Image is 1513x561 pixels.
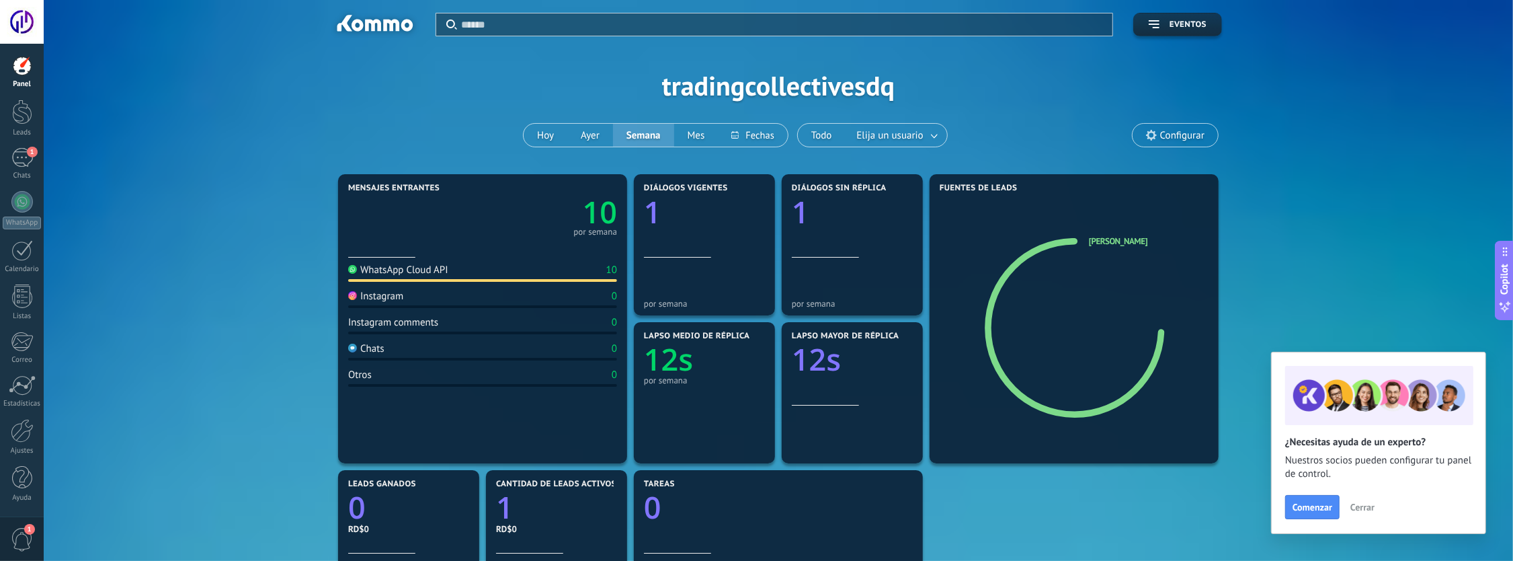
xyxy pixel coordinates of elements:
div: Calendario [3,265,42,274]
div: Correo [3,356,42,365]
div: Estadísticas [3,400,42,408]
span: Configurar [1160,130,1204,141]
span: Fuentes de leads [940,184,1018,193]
button: Eventos [1133,13,1222,36]
div: 0 [612,369,617,381]
div: Ayuda [3,494,42,502]
a: 0 [644,488,913,529]
div: RD$0 [348,523,469,535]
span: Lapso mayor de réplica [792,332,899,341]
span: Copilot [1498,264,1512,295]
div: Instagram comments [348,316,438,329]
button: Mes [674,124,719,147]
span: 1 [27,147,38,157]
text: 1 [496,488,514,529]
div: Instagram [348,290,403,303]
div: 0 [612,342,617,355]
div: 0 [612,316,617,329]
button: Semana [613,124,674,147]
img: Chats [348,344,357,352]
text: 1 [792,192,809,233]
span: Diálogos vigentes [644,184,728,193]
div: 10 [606,264,617,276]
span: Comenzar [1293,502,1332,512]
button: Elija un usuario [846,124,947,147]
a: 10 [483,192,617,233]
span: Elija un usuario [854,126,926,145]
text: 12s [792,340,841,381]
span: Tareas [644,480,675,489]
div: Otros [348,369,372,381]
button: Hoy [524,124,567,147]
div: Ajustes [3,447,42,455]
img: Instagram [348,291,357,300]
img: WhatsApp Cloud API [348,265,357,274]
a: 0 [348,488,469,529]
a: 1 [496,488,617,529]
span: Mensajes entrantes [348,184,440,193]
text: 1 [644,192,661,233]
button: Todo [798,124,846,147]
span: 1 [24,524,35,535]
div: Chats [348,342,384,355]
div: Leads [3,128,42,137]
text: 0 [348,488,366,529]
div: RD$0 [496,523,617,535]
span: Leads ganados [348,480,416,489]
text: 0 [644,488,661,529]
div: 0 [612,290,617,303]
button: Ayer [567,124,613,147]
div: por semana [573,229,617,235]
span: Nuestros socios pueden configurar tu panel de control. [1285,454,1472,481]
div: WhatsApp Cloud API [348,264,448,276]
div: por semana [644,375,765,385]
div: Panel [3,80,42,89]
span: Lapso medio de réplica [644,332,750,341]
div: Listas [3,312,42,321]
div: por semana [792,299,913,309]
a: 12s [792,340,913,381]
div: por semana [644,299,765,309]
text: 12s [644,340,693,381]
a: [PERSON_NAME] [1089,235,1147,247]
div: Chats [3,172,42,180]
span: Diálogos sin réplica [792,184,887,193]
span: Cantidad de leads activos [496,480,616,489]
button: Fechas [718,124,787,147]
text: 10 [583,192,617,233]
button: Cerrar [1344,497,1381,517]
span: Eventos [1170,20,1207,30]
button: Comenzar [1285,495,1340,519]
div: WhatsApp [3,217,41,229]
span: Cerrar [1350,502,1375,512]
h2: ¿Necesitas ayuda de un experto? [1285,436,1472,449]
